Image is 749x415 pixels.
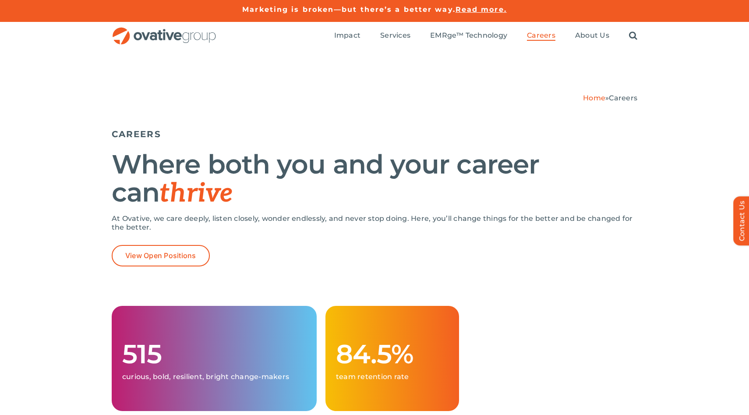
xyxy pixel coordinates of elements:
[122,372,306,381] p: curious, bold, resilient, bright change-makers
[336,372,449,381] p: team retention rate
[430,31,507,40] span: EMRge™ Technology
[334,31,360,41] a: Impact
[527,31,555,40] span: Careers
[456,5,507,14] a: Read more.
[334,22,637,50] nav: Menu
[112,150,637,208] h1: Where both you and your career can
[242,5,456,14] a: Marketing is broken—but there’s a better way.
[125,252,196,260] span: View Open Positions
[575,31,609,41] a: About Us
[122,340,306,368] h1: 515
[430,31,507,41] a: EMRge™ Technology
[609,94,637,102] span: Careers
[583,94,605,102] a: Home
[583,94,637,102] span: »
[112,129,637,139] h5: CAREERS
[112,26,217,35] a: OG_Full_horizontal_RGB
[575,31,609,40] span: About Us
[380,31,410,40] span: Services
[527,31,555,41] a: Careers
[112,214,637,232] p: At Ovative, we care deeply, listen closely, wonder endlessly, and never stop doing. Here, you’ll ...
[380,31,410,41] a: Services
[336,340,449,368] h1: 84.5%
[629,31,637,41] a: Search
[334,31,360,40] span: Impact
[159,178,233,209] span: thrive
[112,245,210,266] a: View Open Positions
